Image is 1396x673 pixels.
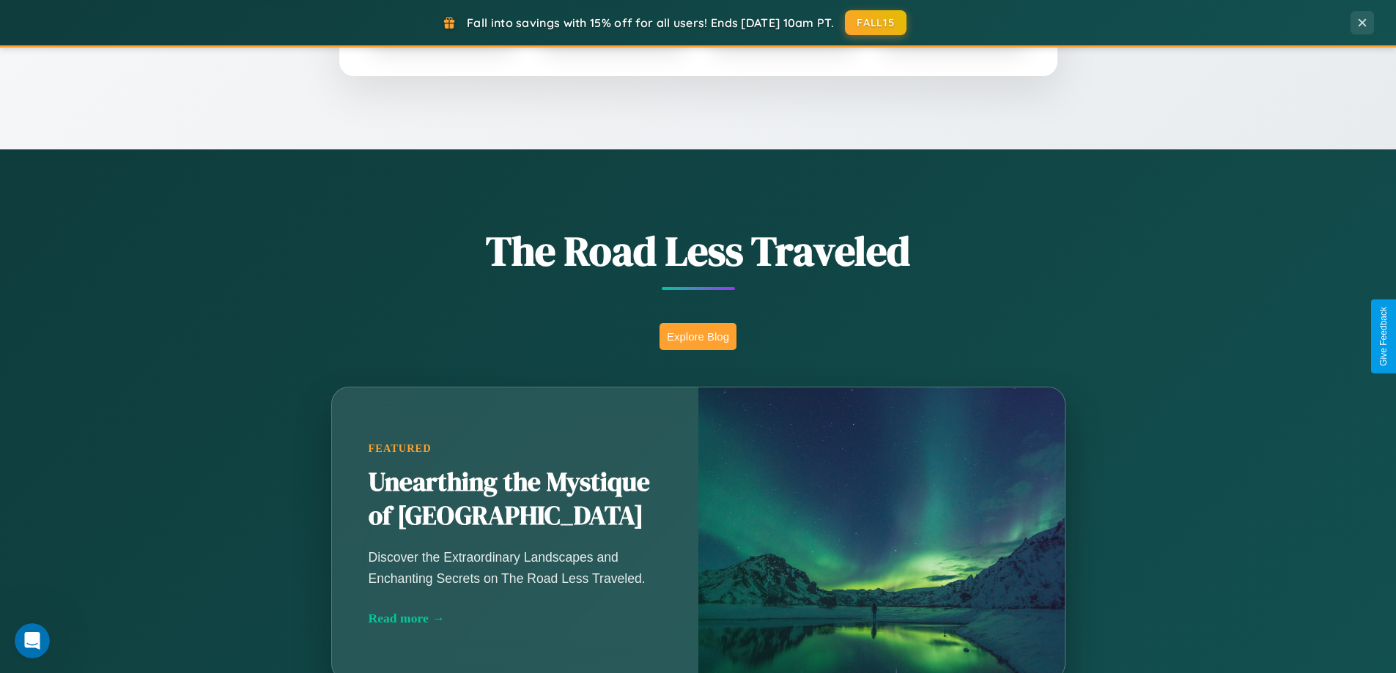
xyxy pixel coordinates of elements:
h2: Unearthing the Mystique of [GEOGRAPHIC_DATA] [369,466,662,533]
h1: The Road Less Traveled [259,223,1138,279]
button: Explore Blog [660,323,736,350]
span: Fall into savings with 15% off for all users! Ends [DATE] 10am PT. [467,15,834,30]
button: FALL15 [845,10,906,35]
div: Give Feedback [1378,307,1389,366]
div: Read more → [369,611,662,626]
p: Discover the Extraordinary Landscapes and Enchanting Secrets on The Road Less Traveled. [369,547,662,588]
iframe: Intercom live chat [15,623,50,658]
div: Featured [369,442,662,455]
